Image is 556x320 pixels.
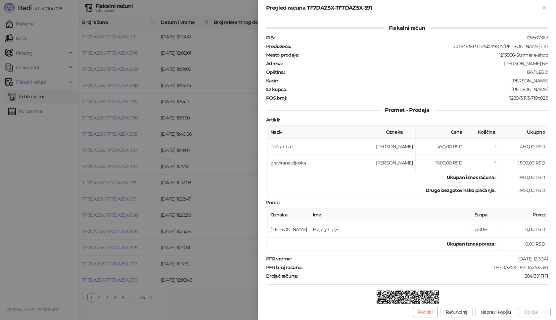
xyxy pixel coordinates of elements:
div: 1289/3.11.3-710c028 [287,95,549,101]
td: Није у ПДВ [310,221,472,238]
strong: ID kupca : [266,86,287,92]
strong: Mesto prodaje : [266,52,299,58]
td: 1.950,00 RSD [498,171,548,184]
strong: Artikli : [266,117,280,123]
span: Fiskalni račun [384,25,430,31]
td: 1.950,00 RSD [498,184,548,197]
strong: Kasir : [266,78,278,84]
th: Ukupno [498,126,548,139]
td: Poštarina 1 [268,139,373,155]
strong: Preduzeće : [266,43,291,49]
div: СТРИМЕР ГРАФИЧКА [PERSON_NAME] ПР [292,43,549,49]
div: Pregled računa TF7DAZ5X-TF7DAZ5X-391 [266,4,540,12]
strong: PFR vreme : [266,256,292,262]
th: Oznaka [268,208,310,221]
strong: Brojač računa : [266,273,298,279]
div: Opcije [524,309,537,315]
strong: POS broj : [266,95,286,101]
td: 1.500,00 RSD [416,155,465,171]
button: Refundiraj [440,307,473,317]
td: 450,00 RSD [498,139,548,155]
strong: Porez : [266,200,279,206]
button: Napravi kopiju [475,307,516,317]
strong: Ukupan iznos računa : [447,174,495,180]
div: TF7DAZ5X-TF7DAZ5X-391 [303,264,549,270]
strong: PFR broj računa : [266,264,302,270]
div: ВАЉЕВО [285,69,549,75]
strong: Opština : [266,69,285,75]
button: Poništi [413,307,438,317]
td: 0,00% [472,221,498,238]
div: [PERSON_NAME] ББ [283,61,549,67]
td: [PERSON_NAME] [268,221,310,238]
strong: Adresa : [266,61,283,67]
div: [DATE] 12:33:41 [292,256,549,262]
div: 384/391ПП [299,273,549,279]
th: Stopa [472,208,498,221]
td: [PERSON_NAME] [373,155,416,171]
div: 1213936-Strimer e-shop [300,52,549,58]
button: Opcije [519,307,551,317]
td: 1 [465,139,498,155]
button: Zatvori [540,4,548,12]
div: 105507367 [275,35,549,41]
strong: Drugo bezgotovinsko plaćanje : [426,187,495,193]
th: Ime [310,208,472,221]
span: Napravi kopiju [481,309,511,315]
td: 0,00 RSD [498,221,548,238]
td: 450,00 RSD [416,139,465,155]
td: [PERSON_NAME] [373,139,416,155]
strong: PIB : [266,35,274,41]
span: Promet - Prodaja [380,107,435,113]
strong: Ukupan iznos poreza: [447,241,495,247]
td: 0,00 RSD [498,238,548,251]
th: Oznaka [373,126,416,139]
th: Porez [498,208,548,221]
div: :[PERSON_NAME] [288,86,549,92]
th: Cena [416,126,465,139]
th: Naziv [268,126,373,139]
div: [PERSON_NAME] [278,78,549,84]
td: 1.500,00 RSD [498,155,548,171]
td: gravirana pljoska [268,155,373,171]
td: 1 [465,155,498,171]
th: Količina [465,126,498,139]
